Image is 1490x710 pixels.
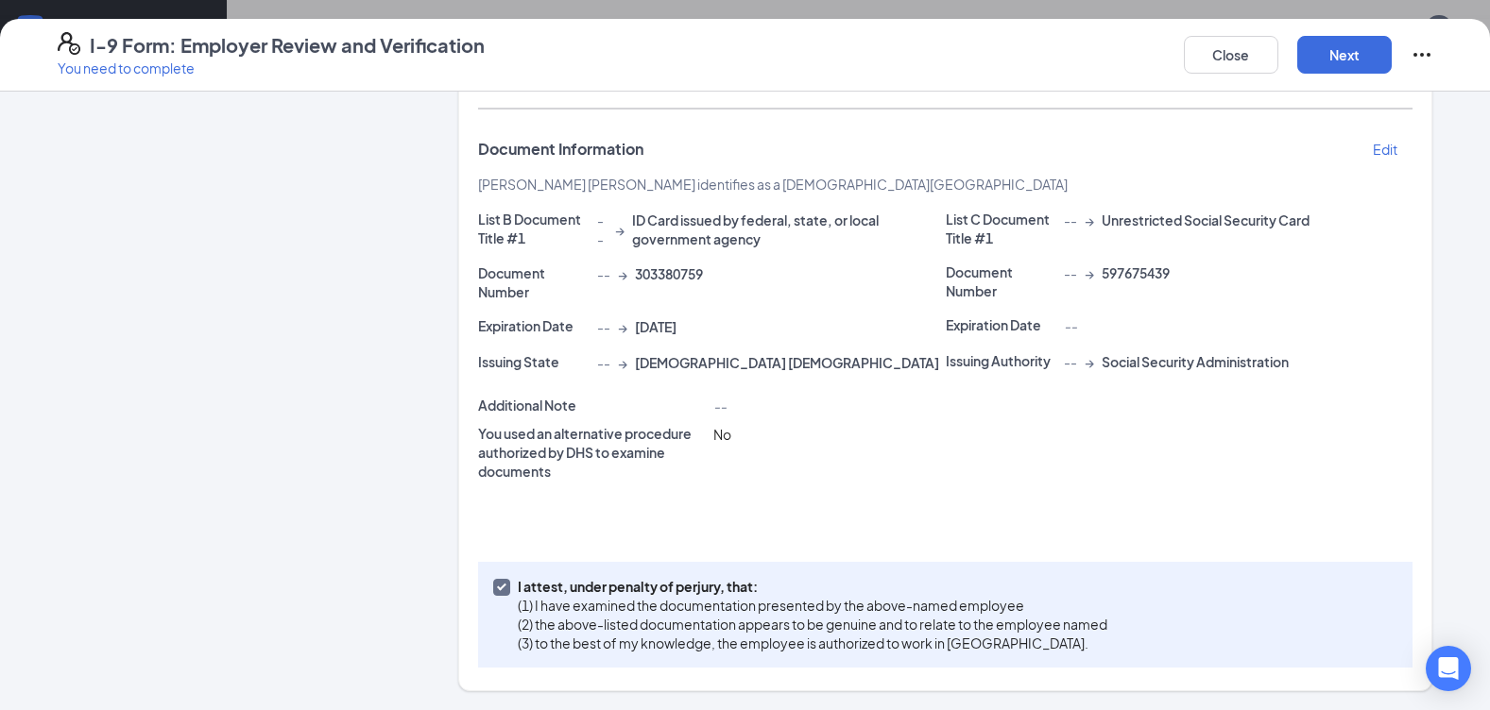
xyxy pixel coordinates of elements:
[597,317,610,336] span: --
[90,32,485,59] h4: I-9 Form: Employer Review and Verification
[1085,263,1094,282] span: →
[635,353,939,372] span: [DEMOGRAPHIC_DATA] [DEMOGRAPHIC_DATA]
[1102,352,1289,371] span: Social Security Administration
[1064,263,1077,282] span: --
[518,634,1107,652] p: (3) to the best of my knowledge, the employee is authorized to work in [GEOGRAPHIC_DATA].
[946,315,1057,334] p: Expiration Date
[518,615,1107,634] p: (2) the above-listed documentation appears to be genuine and to relate to the employee named
[632,211,945,248] span: ID Card issued by federal, state, or local government agency
[597,211,608,248] span: --
[478,424,706,481] p: You used an alternative procedure authorized by DHS to examine documents
[1102,211,1310,229] span: Unrestricted Social Security Card
[635,317,676,336] span: [DATE]
[478,396,706,414] p: Additional Note
[478,316,590,335] p: Expiration Date
[1297,36,1392,74] button: Next
[597,264,610,283] span: --
[1373,140,1397,159] p: Edit
[635,264,703,283] span: 303380759
[618,317,627,336] span: →
[713,426,731,443] span: No
[478,352,590,371] p: Issuing State
[946,351,1057,370] p: Issuing Authority
[518,577,1107,596] p: I attest, under penalty of perjury, that:
[1085,352,1094,371] span: →
[478,140,643,159] span: Document Information
[1102,263,1170,282] span: 597675439
[1064,211,1077,229] span: --
[1064,352,1077,371] span: --
[1184,36,1278,74] button: Close
[1426,646,1471,691] div: Open Intercom Messenger
[1411,43,1433,66] svg: Ellipses
[478,263,590,301] p: Document Number
[58,32,80,55] svg: FormI9EVerifyIcon
[1085,211,1094,229] span: →
[618,353,627,372] span: →
[58,59,485,77] p: You need to complete
[615,220,625,239] span: →
[713,397,727,414] span: --
[1064,317,1077,334] span: --
[518,596,1107,615] p: (1) I have examined the documentation presented by the above-named employee
[478,176,1068,193] span: [PERSON_NAME] [PERSON_NAME] identifies as a [DEMOGRAPHIC_DATA][GEOGRAPHIC_DATA]
[946,262,1057,300] p: Document Number
[478,210,590,247] p: List B Document Title #1
[618,264,627,283] span: →
[946,210,1057,247] p: List C Document Title #1
[597,353,610,372] span: --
